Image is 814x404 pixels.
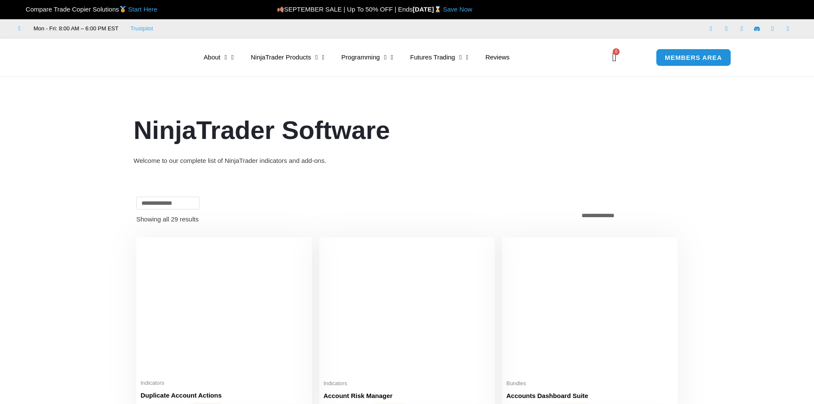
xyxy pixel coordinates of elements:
[277,6,284,12] img: 🍂
[333,47,402,67] a: Programming
[277,6,413,13] span: SEPTEMBER SALE | Up To 50% OFF | Ends
[195,47,242,67] a: About
[141,391,308,404] a: Duplicate Account Actions
[323,391,491,400] h2: Account Risk Manager
[665,54,722,61] span: MEMBERS AREA
[613,48,620,55] span: 0
[443,6,472,13] a: Save Now
[506,380,673,387] span: Bundles
[435,6,441,12] img: ⌛
[402,47,477,67] a: Futures Trading
[141,242,308,375] img: Duplicate Account Actions
[134,112,681,148] h1: NinjaTrader Software
[506,242,673,375] img: Accounts Dashboard Suite
[130,24,153,34] a: Trustpilot
[128,6,157,13] a: Start Here
[136,216,199,222] p: Showing all 29 results
[506,391,673,400] h2: Accounts Dashboard Suite
[141,380,308,387] span: Indicators
[477,47,518,67] a: Reviews
[599,45,629,70] a: 0
[656,49,731,66] a: MEMBERS AREA
[323,242,491,375] img: Account Risk Manager
[413,6,443,13] strong: [DATE]
[19,6,25,12] img: 🏆
[141,391,308,400] h2: Duplicate Account Actions
[195,47,599,67] nav: Menu
[87,42,179,73] img: LogoAI
[134,155,681,167] div: Welcome to our complete list of NinjaTrader indicators and add-ons.
[242,47,333,67] a: NinjaTrader Products
[577,209,678,221] select: Shop order
[32,24,119,34] span: Mon - Fri: 8:00 AM – 6:00 PM EST
[18,6,157,13] span: Compare Trade Copier Solutions
[120,6,126,12] img: 🥇
[323,380,491,387] span: Indicators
